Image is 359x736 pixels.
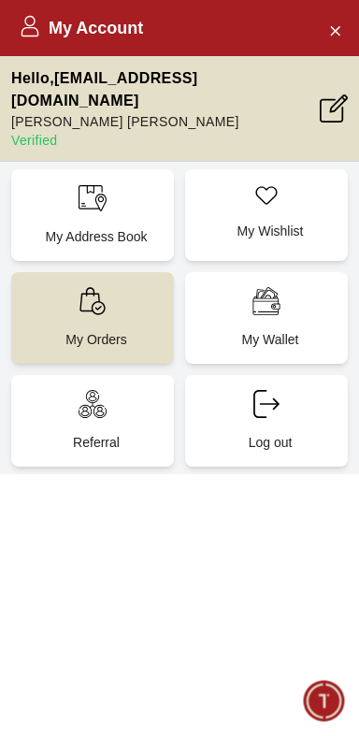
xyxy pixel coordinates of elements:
p: My Wishlist [200,222,340,240]
p: [PERSON_NAME] [PERSON_NAME] [11,112,320,131]
p: My Address Book [26,227,166,246]
p: Hello , [EMAIL_ADDRESS][DOMAIN_NAME] [11,67,320,112]
button: Close Account [320,15,350,45]
p: My Orders [26,330,166,349]
p: Referral [26,433,166,452]
h2: My Account [19,15,143,41]
p: Log out [200,433,340,452]
p: My Wallet [200,330,340,349]
div: Chat Widget [304,681,345,722]
p: Verified [11,131,320,150]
